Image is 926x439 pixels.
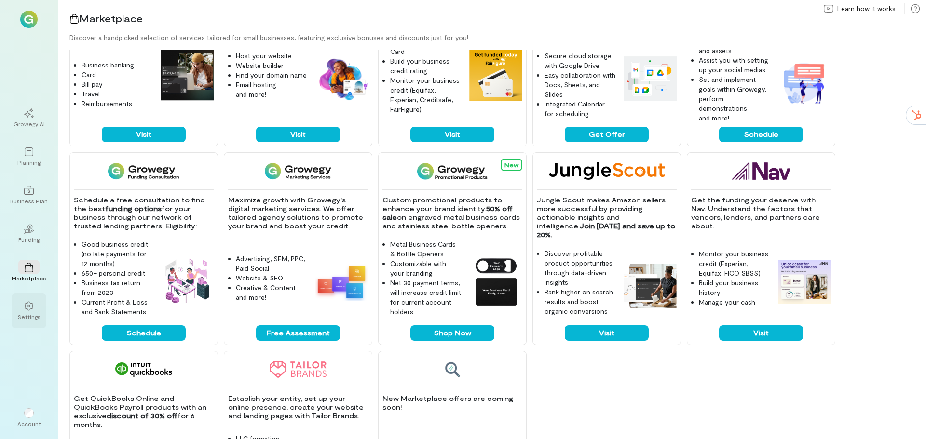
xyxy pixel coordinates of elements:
li: Manage your cash [699,297,770,307]
button: Visit [256,127,340,142]
span: New [504,161,518,168]
div: Business Plan [10,197,48,205]
p: Get the funding your deserve with Nav. Understand the factors that vendors, lenders, and partners... [691,196,831,230]
li: Reimbursements [82,99,153,108]
img: Funding Consultation feature [161,255,214,308]
li: Travel [82,89,153,99]
p: Jungle Scout makes Amazon sellers more successful by providing actionable insights and intelligence. [537,196,677,239]
a: Marketplace [12,255,46,290]
li: Host your website [236,51,307,61]
li: Find your domain name [236,70,307,80]
button: Visit [565,325,649,341]
img: Funding Consultation [108,162,179,180]
li: Metal Business Cards & Bottle Openers [390,239,462,259]
li: Assist you with setting up your social medias [699,55,770,75]
button: Shop Now [410,325,494,341]
p: Get QuickBooks Online and QuickBooks Payroll products with an exclusive for 6 months. [74,394,214,429]
strong: Join [DATE] and save up to 20%. [537,222,677,239]
a: Planning [12,139,46,174]
li: Website builder [236,61,307,70]
strong: 50% off sale [382,204,515,221]
li: Good business credit (no late payments for 12 months) [82,239,153,268]
div: Funding [18,236,40,243]
li: Monitor your business credit (Experian, Equifax, FICO SBSS) [699,249,770,278]
button: Visit [719,325,803,341]
li: Business banking [82,60,153,70]
button: Get Offer [565,127,649,142]
li: Set and implement goals within Growegy, perform demonstrations and more! [699,75,770,123]
p: Schedule a free consultation to find the best for your business through our network of trusted le... [74,196,214,230]
button: Free Assessment [256,325,340,341]
li: Rank higher on search results and boost organic conversions [545,287,616,316]
img: DreamHost feature [315,57,368,101]
span: Learn how it works [837,4,896,13]
div: Discover a handpicked selection of services tailored for small businesses, featuring exclusive bo... [69,33,926,42]
li: Secure cloud storage with Google Drive [545,51,616,70]
li: Customizable with your branding [390,259,462,278]
li: Build your business history [699,278,770,297]
img: Google Workspace feature [624,56,677,101]
a: Growegy AI [12,101,46,135]
div: Settings [18,313,41,320]
button: Visit [410,127,494,142]
button: Visit [102,127,186,142]
li: Easy collaboration with Docs, Sheets, and Slides [545,70,616,99]
button: Schedule [102,325,186,341]
div: Account [17,420,41,427]
li: Creative & Content and more! [236,283,307,302]
li: Email hosting and more! [236,80,307,99]
img: Jungle Scout feature [624,264,677,308]
li: Integrated Calendar for scheduling [545,99,616,119]
li: Discover profitable product opportunities through data-driven insights [545,249,616,287]
button: Schedule [719,127,803,142]
div: Planning [17,159,41,166]
img: FairFigure feature [469,48,522,101]
strong: funding options [105,204,162,213]
a: Settings [12,293,46,328]
img: Growegy - Marketing Services [265,162,332,180]
img: QuickBooks [115,361,172,378]
li: Current Profit & Loss and Bank Statements [82,297,153,317]
li: Business tax return from 2023 [82,278,153,297]
img: Brex feature [161,48,214,101]
li: Monitor your business credit (Equifax, Experian, Creditsafe, FairFigure) [390,76,462,114]
li: Bill pay [82,80,153,89]
img: 1-on-1 Consultation feature [778,56,831,109]
span: Marketplace [79,13,143,24]
p: Custom promotional products to enhance your brand identity. on engraved metal business cards and ... [382,196,522,230]
img: Jungle Scout [549,162,665,180]
p: Maximize growth with Growegy's digital marketing services. We offer tailored agency solutions to ... [228,196,368,230]
li: Card [82,70,153,80]
li: Website & SEO [236,273,307,283]
li: Advertising, SEM, PPC, Paid Social [236,254,307,273]
div: Marketplace [12,274,47,282]
img: Tailor Brands [270,361,327,378]
img: Growegy - Marketing Services feature [315,263,368,301]
img: Nav [732,162,790,180]
p: Establish your entity, set up your online presence, create your website and landing pages with Ta... [228,394,368,420]
a: Business Plan [12,178,46,213]
li: Net 30 payment terms, will increase credit limit for current account holders [390,278,462,317]
li: Build your business credit rating [390,56,462,76]
strong: discount of 30% off [107,412,177,420]
img: Coming soon [444,361,461,378]
p: New Marketplace offers are coming soon! [382,394,522,412]
div: Growegy AI [14,120,45,128]
img: Growegy Promo Products [417,162,488,180]
img: Growegy Promo Products feature [469,255,522,308]
li: 650+ personal credit [82,268,153,278]
img: Nav feature [778,260,831,304]
a: Funding [12,216,46,251]
div: Account [12,400,46,435]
